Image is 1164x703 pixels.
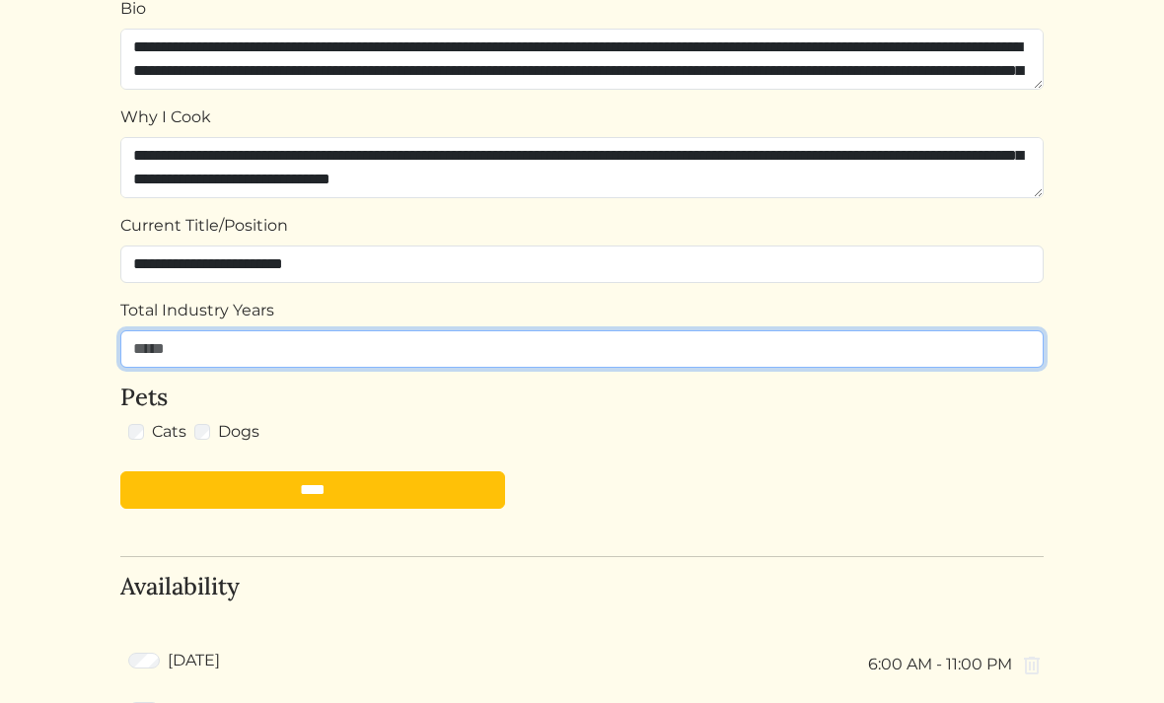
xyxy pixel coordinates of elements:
label: Dogs [218,420,259,444]
label: Cats [152,420,186,444]
label: Total Industry Years [120,299,274,322]
label: [DATE] [168,649,220,672]
h4: Pets [120,384,1044,412]
img: delete-6a4ebecd6be49a24130832cdfa1f982c6efdadca769df921a9ad7d1e9751966f.svg [1020,654,1044,677]
label: Current Title/Position [120,214,288,238]
div: 6:00 AM - 11:00 PM [868,653,1044,677]
label: Why I Cook [120,105,211,129]
h4: Availability [120,573,1044,601]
